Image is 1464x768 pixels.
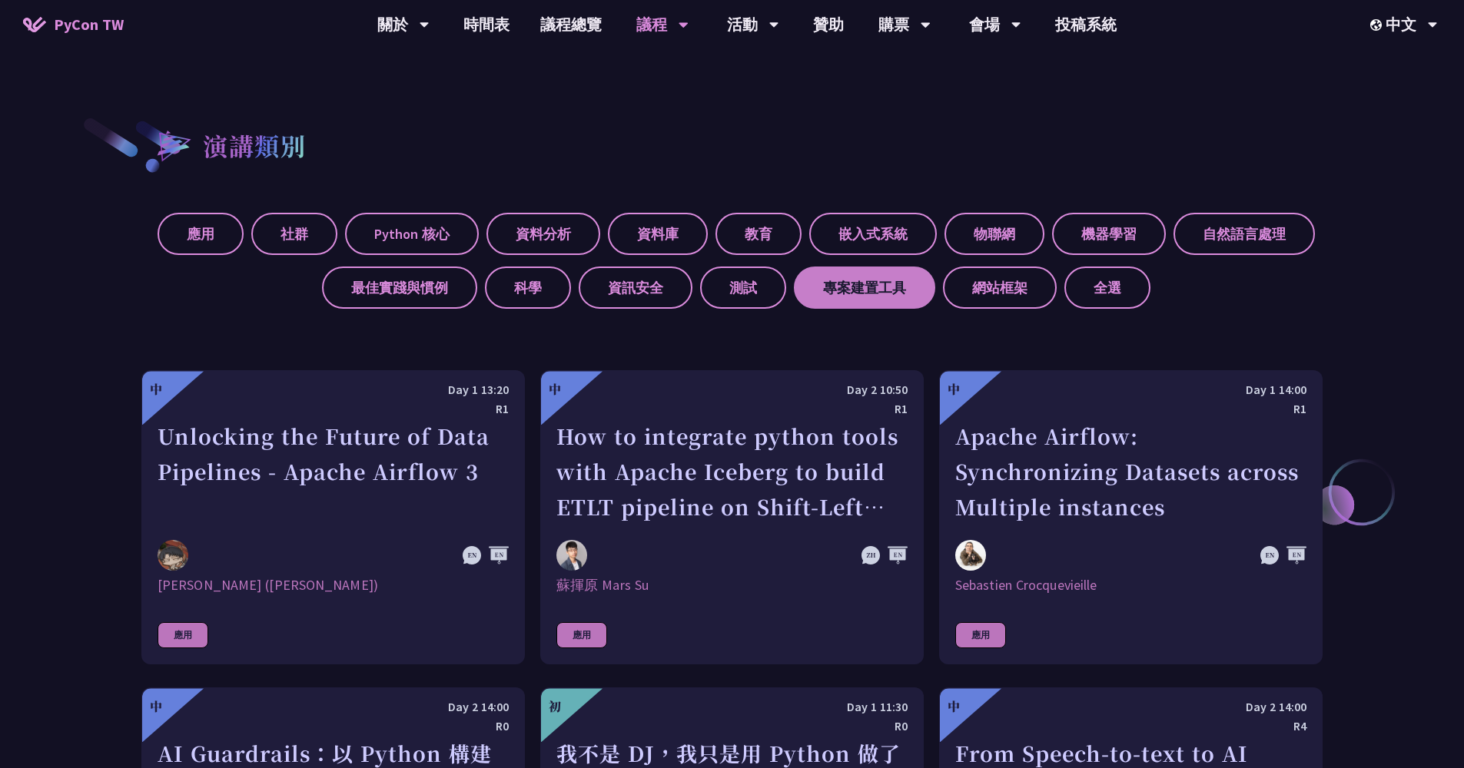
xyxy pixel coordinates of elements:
a: 中 Day 1 13:20 R1 Unlocking the Future of Data Pipelines - Apache Airflow 3 李唯 (Wei Lee) [PERSON_N... [141,370,525,664]
div: [PERSON_NAME] ([PERSON_NAME]) [158,576,509,594]
a: 中 Day 2 10:50 R1 How to integrate python tools with Apache Iceberg to build ETLT pipeline on Shif... [540,370,924,664]
div: Sebastien Crocquevieille [955,576,1306,594]
a: 中 Day 1 14:00 R1 Apache Airflow: Synchronizing Datasets across Multiple instances Sebastien Crocq... [939,370,1323,664]
label: 網站框架 [943,266,1057,309]
div: R4 [955,717,1306,736]
label: Python 核心 [345,213,479,255]
div: Day 2 10:50 [556,380,908,399]
div: 應用 [556,622,607,648]
div: 蘇揮原 Mars Su [556,576,908,594]
div: 中 [150,380,162,399]
div: 中 [150,697,162,716]
div: Day 2 14:00 [955,697,1306,717]
label: 專案建置工具 [794,266,935,309]
div: 初 [549,697,561,716]
img: 蘇揮原 Mars Su [556,540,587,571]
div: Day 1 11:30 [556,697,908,717]
label: 資料分析 [486,213,600,255]
div: 應用 [955,622,1006,648]
label: 自然語言處理 [1174,213,1315,255]
div: 應用 [158,622,208,648]
label: 機器學習 [1052,213,1166,255]
div: R1 [955,399,1306,419]
div: R0 [556,717,908,736]
label: 社群 [251,213,337,255]
img: Locale Icon [1370,19,1386,31]
label: 全選 [1064,266,1150,309]
img: Sebastien Crocquevieille [955,540,986,571]
label: 最佳實踐與慣例 [322,266,477,309]
div: Day 1 13:20 [158,380,509,399]
label: 資料庫 [608,213,708,255]
div: R0 [158,717,509,736]
label: 嵌入式系統 [809,213,937,255]
div: 中 [948,380,960,399]
div: Apache Airflow: Synchronizing Datasets across Multiple instances [955,419,1306,525]
div: 中 [549,380,561,399]
div: Unlocking the Future of Data Pipelines - Apache Airflow 3 [158,419,509,525]
img: Home icon of PyCon TW 2025 [23,17,46,32]
label: 物聯網 [944,213,1044,255]
img: heading-bullet [141,116,203,174]
label: 資訊安全 [579,266,692,309]
div: Day 1 14:00 [955,380,1306,399]
label: 教育 [715,213,802,255]
div: R1 [158,399,509,419]
div: Day 2 14:00 [158,697,509,717]
div: R1 [556,399,908,419]
h2: 演講類別 [203,127,306,164]
label: 應用 [158,213,244,255]
span: PyCon TW [54,13,124,36]
label: 測試 [700,266,786,309]
img: 李唯 (Wei Lee) [158,540,188,571]
div: 中 [948,697,960,716]
div: How to integrate python tools with Apache Iceberg to build ETLT pipeline on Shift-Left Architecture [556,419,908,525]
a: PyCon TW [8,5,139,44]
label: 科學 [485,266,571,309]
